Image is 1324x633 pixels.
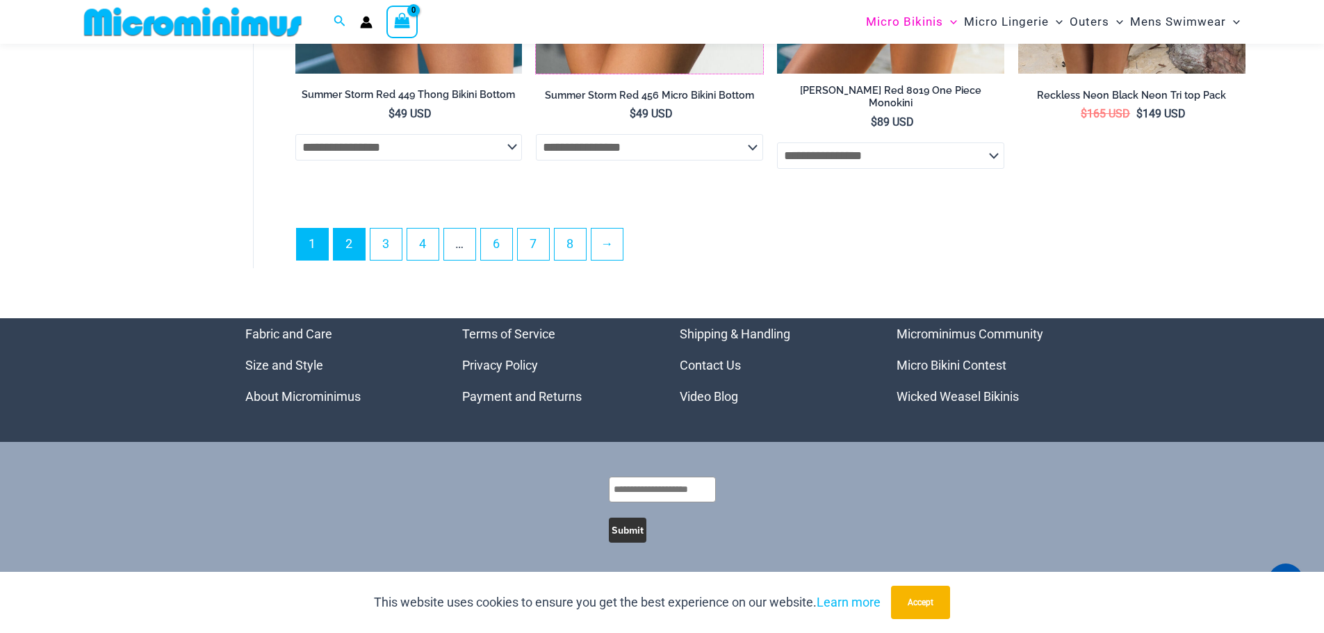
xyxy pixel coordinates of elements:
[943,4,957,40] span: Menu Toggle
[680,358,741,372] a: Contact Us
[897,318,1079,412] nav: Menu
[1018,89,1245,102] h2: Reckless Neon Black Neon Tri top Pack
[897,318,1079,412] aside: Footer Widget 4
[462,318,645,412] aside: Footer Widget 2
[1081,107,1130,120] bdi: 165 USD
[891,586,950,619] button: Accept
[462,327,555,341] a: Terms of Service
[863,4,961,40] a: Micro BikinisMenu ToggleMenu Toggle
[386,6,418,38] a: View Shopping Cart, empty
[334,13,346,31] a: Search icon link
[609,518,646,543] button: Submit
[245,318,428,412] aside: Footer Widget 1
[871,115,877,129] span: $
[79,6,307,38] img: MM SHOP LOGO FLAT
[245,318,428,412] nav: Menu
[871,115,914,129] bdi: 89 USD
[374,592,881,613] p: This website uses cookies to ensure you get the best experience on our website.
[680,318,863,412] aside: Footer Widget 3
[245,389,361,404] a: About Microminimus
[860,2,1246,42] nav: Site Navigation
[370,229,402,260] a: Page 3
[1130,4,1226,40] span: Mens Swimwear
[536,89,763,102] h2: Summer Storm Red 456 Micro Bikini Bottom
[360,16,373,28] a: Account icon link
[964,4,1049,40] span: Micro Lingerie
[334,229,365,260] a: Page 2
[897,389,1019,404] a: Wicked Weasel Bikinis
[680,318,863,412] nav: Menu
[630,107,673,120] bdi: 49 USD
[536,89,763,107] a: Summer Storm Red 456 Micro Bikini Bottom
[897,327,1043,341] a: Microminimus Community
[555,229,586,260] a: Page 8
[295,88,523,101] h2: Summer Storm Red 449 Thong Bikini Bottom
[591,229,623,260] a: →
[295,228,1245,268] nav: Product Pagination
[680,327,790,341] a: Shipping & Handling
[1066,4,1127,40] a: OutersMenu ToggleMenu Toggle
[1109,4,1123,40] span: Menu Toggle
[1070,4,1109,40] span: Outers
[518,229,549,260] a: Page 7
[866,4,943,40] span: Micro Bikinis
[462,358,538,372] a: Privacy Policy
[462,389,582,404] a: Payment and Returns
[1127,4,1243,40] a: Mens SwimwearMenu ToggleMenu Toggle
[407,229,439,260] a: Page 4
[389,107,432,120] bdi: 49 USD
[481,229,512,260] a: Page 6
[1049,4,1063,40] span: Menu Toggle
[1081,107,1087,120] span: $
[389,107,395,120] span: $
[462,318,645,412] nav: Menu
[444,229,475,260] span: …
[777,84,1004,115] a: [PERSON_NAME] Red 8019 One Piece Monokini
[245,358,323,372] a: Size and Style
[295,88,523,106] a: Summer Storm Red 449 Thong Bikini Bottom
[1018,89,1245,107] a: Reckless Neon Black Neon Tri top Pack
[630,107,636,120] span: $
[297,229,328,260] span: Page 1
[1136,107,1143,120] span: $
[897,358,1006,372] a: Micro Bikini Contest
[1226,4,1240,40] span: Menu Toggle
[680,389,738,404] a: Video Blog
[777,84,1004,110] h2: [PERSON_NAME] Red 8019 One Piece Monokini
[245,327,332,341] a: Fabric and Care
[817,595,881,609] a: Learn more
[961,4,1066,40] a: Micro LingerieMenu ToggleMenu Toggle
[1136,107,1186,120] bdi: 149 USD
